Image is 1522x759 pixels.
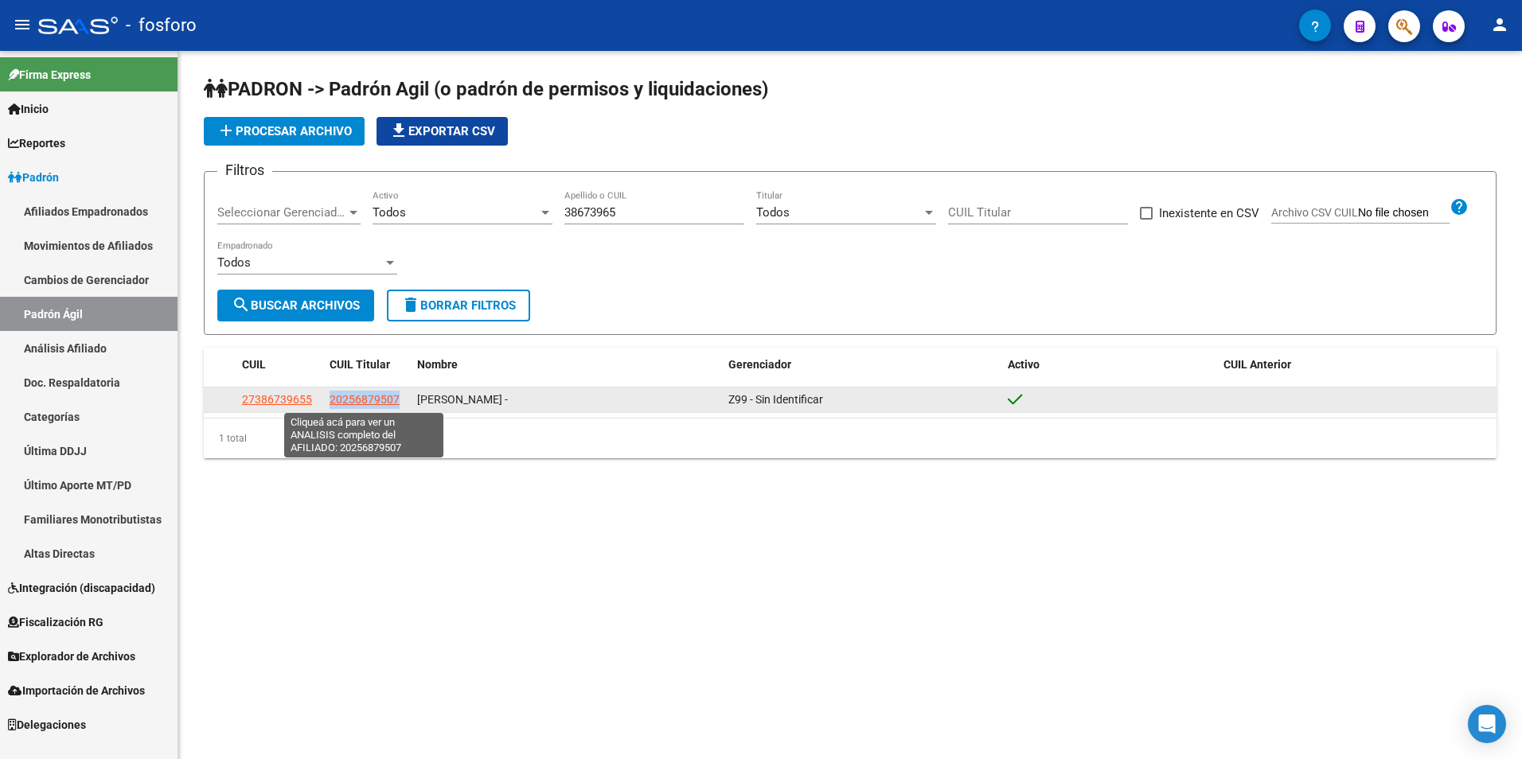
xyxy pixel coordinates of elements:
[377,117,508,146] button: Exportar CSV
[1159,204,1259,223] span: Inexistente en CSV
[1008,358,1040,371] span: Activo
[401,298,516,313] span: Borrar Filtros
[8,100,49,118] span: Inicio
[1358,206,1450,220] input: Archivo CSV CUIL
[13,15,32,34] mat-icon: menu
[417,393,508,406] span: [PERSON_NAME] -
[204,78,768,100] span: PADRON -> Padrón Agil (o padrón de permisos y liquidaciones)
[126,8,197,43] span: - fosforo
[232,298,360,313] span: Buscar Archivos
[217,121,236,140] mat-icon: add
[728,393,823,406] span: Z99 - Sin Identificar
[1490,15,1509,34] mat-icon: person
[8,134,65,152] span: Reportes
[756,205,790,220] span: Todos
[242,393,312,406] span: 27386739655
[1217,348,1497,382] datatable-header-cell: CUIL Anterior
[8,716,86,734] span: Delegaciones
[1468,705,1506,743] div: Open Intercom Messenger
[8,613,103,631] span: Fiscalización RG
[8,66,91,84] span: Firma Express
[389,121,408,140] mat-icon: file_download
[236,348,323,382] datatable-header-cell: CUIL
[8,648,135,665] span: Explorador de Archivos
[417,358,458,371] span: Nombre
[411,348,722,382] datatable-header-cell: Nombre
[1223,358,1291,371] span: CUIL Anterior
[242,358,266,371] span: CUIL
[232,295,251,314] mat-icon: search
[217,290,374,321] button: Buscar Archivos
[204,117,365,146] button: Procesar archivo
[217,205,346,220] span: Seleccionar Gerenciador
[204,418,1497,458] div: 1 total
[330,393,400,406] span: 20256879507
[1271,206,1358,219] span: Archivo CSV CUIL
[217,124,352,138] span: Procesar archivo
[217,255,251,270] span: Todos
[1450,197,1469,216] mat-icon: help
[8,682,145,699] span: Importación de Archivos
[1001,348,1217,382] datatable-header-cell: Activo
[389,124,495,138] span: Exportar CSV
[330,358,390,371] span: CUIL Titular
[728,358,791,371] span: Gerenciador
[387,290,530,321] button: Borrar Filtros
[722,348,1001,382] datatable-header-cell: Gerenciador
[8,579,155,597] span: Integración (discapacidad)
[401,295,420,314] mat-icon: delete
[373,205,406,220] span: Todos
[323,348,411,382] datatable-header-cell: CUIL Titular
[217,159,272,181] h3: Filtros
[8,169,59,186] span: Padrón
